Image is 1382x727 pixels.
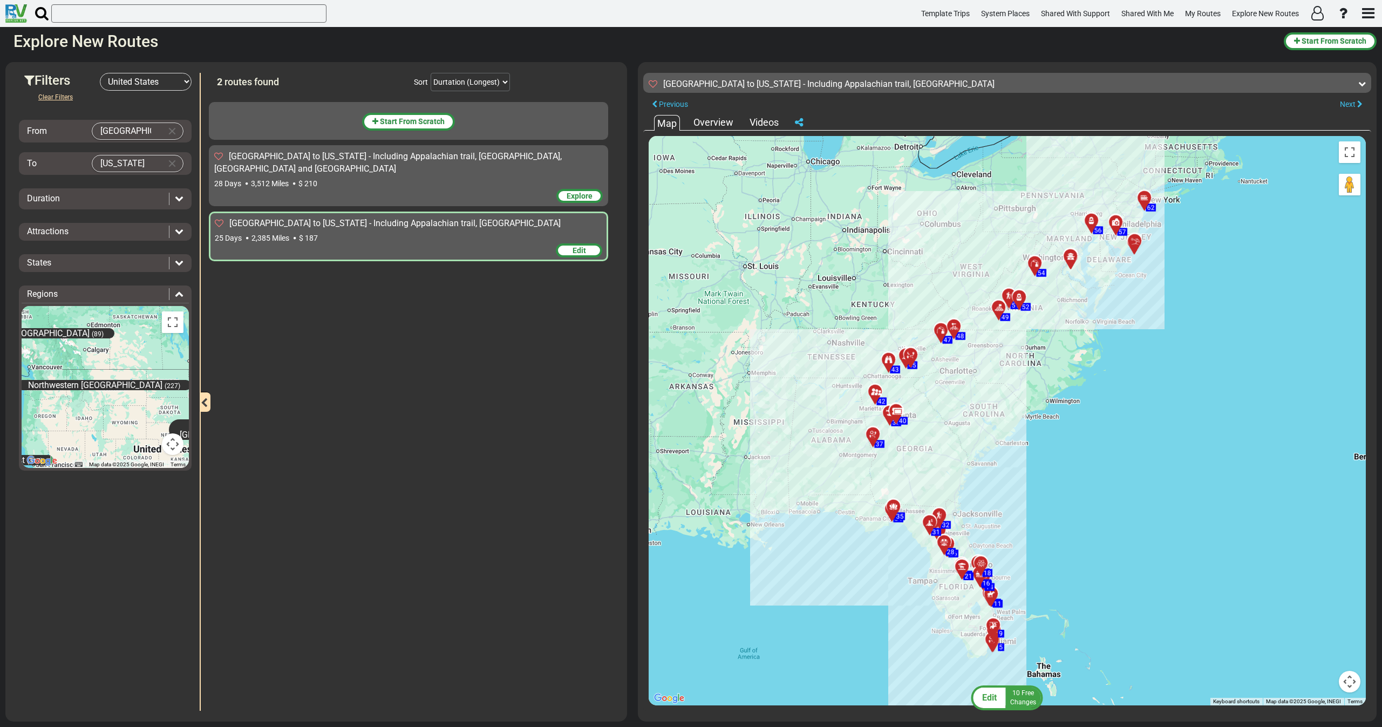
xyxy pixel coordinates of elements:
span: $ 187 [299,234,318,242]
div: Explore [556,189,603,203]
span: Previous [659,100,688,108]
button: Keyboard shortcuts [75,461,83,468]
span: 2,385 Miles [251,234,289,242]
span: 10 [1013,689,1020,697]
span: 32 [942,521,950,529]
span: 11 [994,600,1002,608]
button: Edit 10 FreeChanges [968,685,1046,711]
button: Clear Filters [30,91,81,104]
span: 28 Days [214,179,241,188]
button: Clear Input [164,155,180,172]
button: Start From Scratch [362,113,455,131]
span: 21 [965,573,972,580]
a: Terms (opens in new tab) [171,461,186,467]
span: 57 [1119,228,1126,236]
button: Keyboard shortcuts [1213,698,1260,705]
h2: Explore New Routes [13,32,1276,50]
a: My Routes [1180,3,1226,24]
span: 47 [944,336,951,344]
img: RvPlanetLogo.png [5,4,27,23]
div: Edit [556,243,602,257]
span: Regions [27,289,58,299]
button: Toggle fullscreen view [1339,141,1360,163]
span: 62 [1147,204,1155,212]
span: 52 [1022,303,1030,311]
span: routes found [224,76,279,87]
div: Overview [691,115,736,130]
span: Midwestern [GEOGRAPHIC_DATA] [180,420,261,440]
span: 16 [983,580,990,587]
button: Clear Input [164,123,180,139]
span: Free Changes [1011,689,1037,706]
div: Regions [22,288,189,301]
span: Next [1340,100,1356,108]
img: Google [24,454,60,468]
span: (89) [92,330,104,338]
span: Template Trips [921,9,970,18]
img: Google [651,691,687,705]
div: Map [654,115,680,131]
span: Edit [573,246,586,255]
span: Explore New Routes [1232,9,1299,18]
a: Template Trips [916,3,975,24]
span: Map data ©2025 Google, INEGI [89,461,164,467]
span: 28 [947,548,955,556]
span: 9 [999,630,1003,637]
input: Select [92,123,161,139]
div: [GEOGRAPHIC_DATA] to [US_STATE] - Including Appalachian trail, [GEOGRAPHIC_DATA] 25 Days 2,385 Mi... [209,212,608,261]
button: Next [1331,97,1371,112]
a: Terms (opens in new tab) [1347,698,1363,704]
button: Previous [643,97,697,112]
span: 54 [1038,269,1045,277]
span: 56 [1094,227,1102,234]
div: Videos [747,115,781,130]
div: [GEOGRAPHIC_DATA] to [US_STATE] - Including Appalachian trail, [GEOGRAPHIC_DATA], [GEOGRAPHIC_DAT... [209,145,608,206]
span: 35 [896,513,904,520]
sapn: [GEOGRAPHIC_DATA] to [US_STATE] - Including Appalachian trail, [GEOGRAPHIC_DATA] [663,79,995,89]
a: Open this area in Google Maps (opens a new window) [24,454,60,468]
span: Start From Scratch [380,117,445,126]
span: 37 [876,440,883,448]
span: Attractions [27,226,69,236]
span: From [27,126,47,136]
span: 51 [1012,302,1019,309]
div: States [22,257,189,269]
span: 40 [899,417,907,425]
button: Map camera controls [1339,671,1360,692]
a: Shared With Support [1036,3,1115,24]
span: Map data ©2025 Google, INEGI [1266,698,1341,704]
button: Map camera controls [162,433,183,455]
span: Shared With Me [1121,9,1174,18]
button: Start From Scratch [1284,32,1377,50]
span: 43 [891,366,899,373]
span: $ 210 [298,179,317,188]
span: 48 [957,332,964,340]
span: Edit [983,692,997,703]
a: Open this area in Google Maps (opens a new window) [651,691,687,705]
span: 5 [999,643,1003,651]
span: Duration [27,193,60,203]
input: Select [92,155,161,172]
a: System Places [976,3,1034,24]
span: Start From Scratch [1302,37,1366,45]
span: [GEOGRAPHIC_DATA] to [US_STATE] - Including Appalachian trail, [GEOGRAPHIC_DATA], [GEOGRAPHIC_DAT... [214,151,562,174]
a: Shared With Me [1117,3,1179,24]
div: Duration [22,193,189,205]
span: [GEOGRAPHIC_DATA] to [US_STATE] - Including Appalachian trail, [GEOGRAPHIC_DATA] [229,218,561,228]
span: Explore [567,192,593,200]
a: Explore New Routes [1227,3,1304,24]
h3: Filters [24,73,100,87]
span: 18 [984,569,991,577]
span: 3,512 Miles [251,179,289,188]
span: 31 [932,528,940,536]
span: [GEOGRAPHIC_DATA] [8,328,90,338]
span: System Places [981,9,1030,18]
span: 42 [878,398,886,405]
button: Toggle fullscreen view [162,311,183,333]
span: 2 [217,76,222,87]
span: Shared With Support [1041,9,1110,18]
span: Northwestern [GEOGRAPHIC_DATA] [28,380,162,390]
div: Attractions [22,226,189,238]
span: My Routes [1185,9,1221,18]
span: To [27,158,37,168]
